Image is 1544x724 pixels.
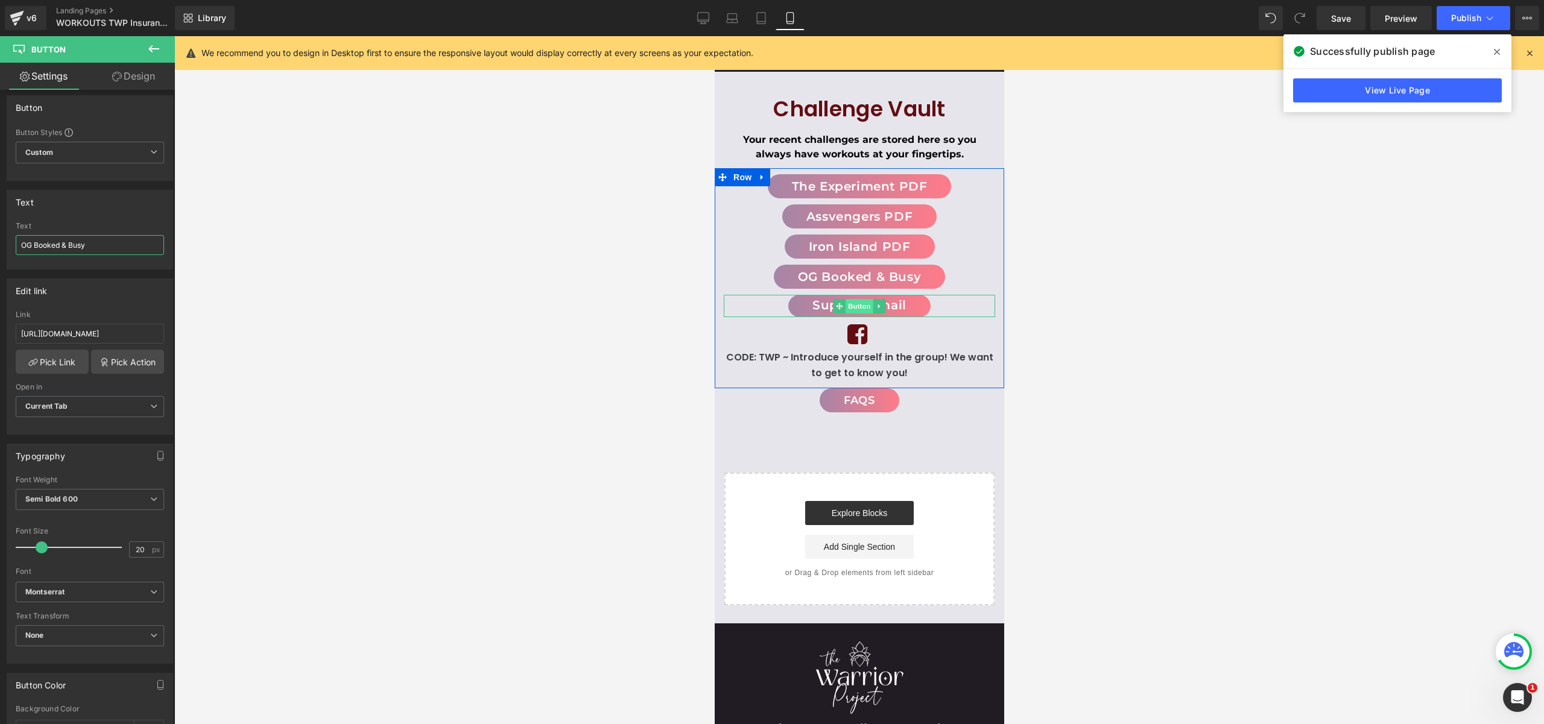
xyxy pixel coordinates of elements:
[1293,78,1502,102] a: View Live Page
[94,204,196,216] span: Iron Island PDF
[74,259,216,281] a: Support Email
[70,198,220,222] a: Iron Island PDF
[90,499,199,523] a: Add Single Section
[29,532,261,541] p: or Drag & Drop elements from left sidebar
[16,567,164,576] div: Font
[201,46,753,60] p: We recommend you to design in Desktop first to ensure the responsive layout would display correct...
[175,6,235,30] a: New Library
[98,263,192,275] span: Support Email
[56,6,195,16] a: Landing Pages
[16,705,164,713] div: Background Color
[16,324,164,344] input: https://your-shop.myshopify.com
[77,144,213,156] span: The Experiment PDF
[747,6,776,30] a: Tablet
[198,13,226,24] span: Library
[16,310,164,319] div: Link
[16,612,164,620] div: Text Transform
[718,6,747,30] a: Laptop
[1385,12,1417,25] span: Preview
[105,352,184,376] a: FAQs
[16,527,164,535] div: Font Size
[16,222,164,230] div: Text
[1259,6,1283,30] button: Undo
[131,263,159,277] span: Button
[1515,6,1539,30] button: More
[1288,6,1312,30] button: Redo
[59,228,231,253] a: OG Booked & Busy
[25,148,53,158] b: Custom
[28,98,262,124] strong: Your recent challenges are stored here so you always have workouts at your fingertips.
[92,174,198,186] span: Assvengers PDF
[40,132,55,150] a: Expand / Collapse
[16,96,42,113] div: Button
[25,587,65,597] i: Montserrat
[16,132,40,150] span: Row
[5,6,46,30] a: v6
[16,383,164,391] div: Open in
[689,6,718,30] a: Desktop
[53,138,237,162] a: The Experiment PDF
[1528,683,1537,693] span: 1
[16,350,89,374] a: Pick Link
[1437,6,1510,30] button: Publish
[24,684,265,699] a: [EMAIL_ADDRESS][DOMAIN_NAME]
[1310,44,1435,58] span: Successfully publish page
[16,190,34,207] div: Text
[16,476,164,484] div: Font Weight
[90,63,177,90] a: Design
[129,357,160,371] span: FAQs
[56,18,172,28] span: WORKOUTS TWP Insurance Dash
[159,263,171,277] a: Expand / Collapse
[68,168,222,192] a: Assvengers PDF
[16,673,66,690] div: Button Color
[31,45,66,54] span: Button
[776,6,805,30] a: Mobile
[1451,13,1481,23] span: Publish
[16,444,65,461] div: Typography
[90,465,199,489] a: Explore Blocks
[83,235,207,247] span: OG Booked & Busy
[25,631,44,640] b: None
[91,350,164,374] a: Pick Action
[152,546,162,553] span: px
[25,401,68,411] b: Current Tab
[9,313,280,344] p: CODE: TWP ~ Introduce yourself in the group! We want to get to know you!
[16,279,48,296] div: Edit link
[1331,12,1351,25] span: Save
[1370,6,1432,30] a: Preview
[24,10,39,26] div: v6
[25,494,78,503] b: Semi Bold 600
[1503,683,1532,712] iframe: Intercom live chat
[16,127,164,137] div: Button Styles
